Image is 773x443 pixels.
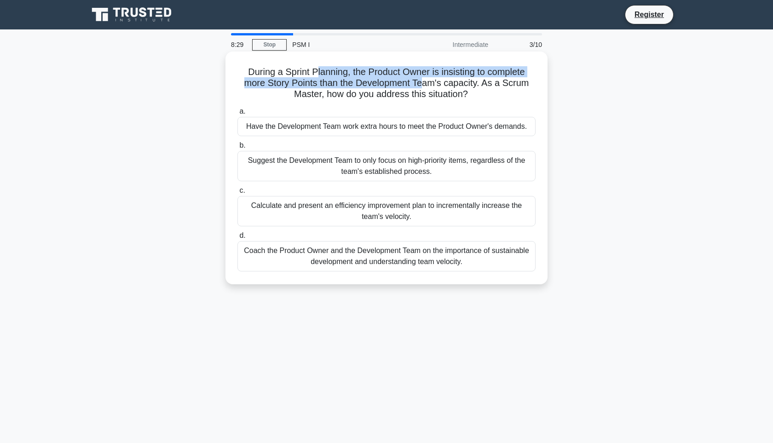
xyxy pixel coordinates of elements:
[239,186,245,194] span: c.
[237,66,536,100] h5: During a Sprint Planning, the Product Owner is insisting to complete more Story Points than the D...
[252,39,287,51] a: Stop
[239,141,245,149] span: b.
[287,35,413,54] div: PSM I
[239,107,245,115] span: a.
[629,9,669,20] a: Register
[237,241,536,271] div: Coach the Product Owner and the Development Team on the importance of sustainable development and...
[239,231,245,239] span: d.
[237,196,536,226] div: Calculate and present an efficiency improvement plan to incrementally increase the team's velocity.
[413,35,494,54] div: Intermediate
[494,35,548,54] div: 3/10
[237,117,536,136] div: Have the Development Team work extra hours to meet the Product Owner's demands.
[237,151,536,181] div: Suggest the Development Team to only focus on high-priority items, regardless of the team's estab...
[225,35,252,54] div: 8:29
